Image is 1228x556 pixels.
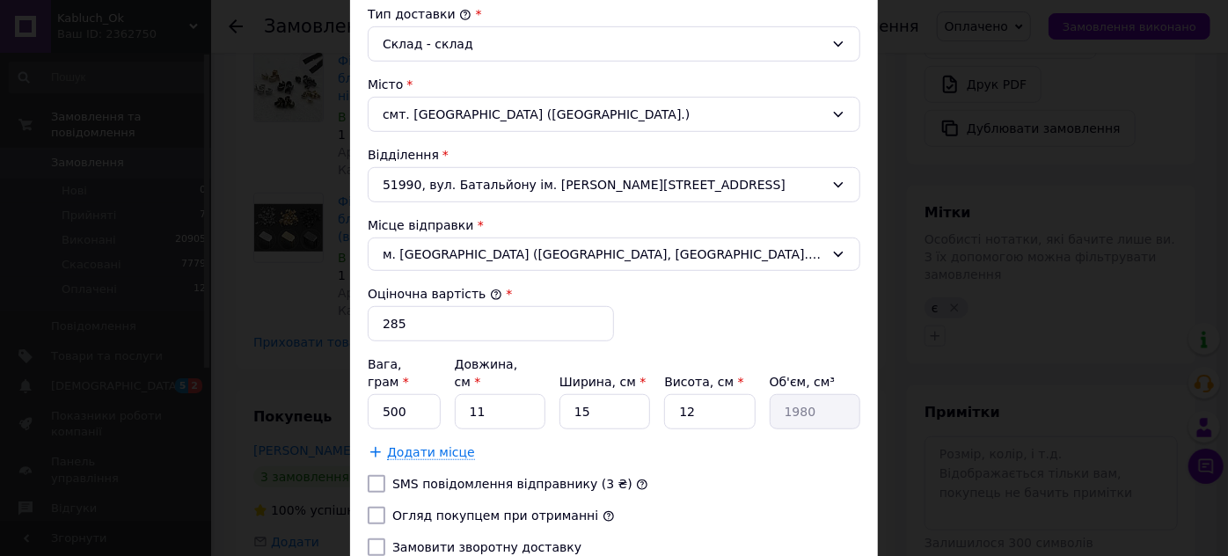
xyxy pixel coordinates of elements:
label: Замовити зворотну доставку [392,540,581,554]
div: Місто [368,76,860,93]
label: Оціночна вартість [368,287,502,301]
div: Тип доставки [368,5,860,23]
label: Ширина, см [559,375,646,389]
span: Додати місце [387,445,475,460]
label: Довжина, см [455,357,518,389]
div: 51990, вул. Батальйону ім. [PERSON_NAME][STREET_ADDRESS] [368,167,860,202]
label: SMS повідомлення відправнику (3 ₴) [392,477,632,491]
div: Місце відправки [368,216,860,234]
div: смт. [GEOGRAPHIC_DATA] ([GEOGRAPHIC_DATA].) [368,97,860,132]
label: Вага, грам [368,357,409,389]
div: Відділення [368,146,860,164]
label: Висота, см [664,375,743,389]
div: Склад - склад [383,34,824,54]
div: Об'єм, см³ [770,373,860,391]
span: м. [GEOGRAPHIC_DATA] ([GEOGRAPHIC_DATA], [GEOGRAPHIC_DATA].); 69016, вул. [STREET_ADDRESS] [383,245,824,263]
label: Огляд покупцем при отриманні [392,508,598,523]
